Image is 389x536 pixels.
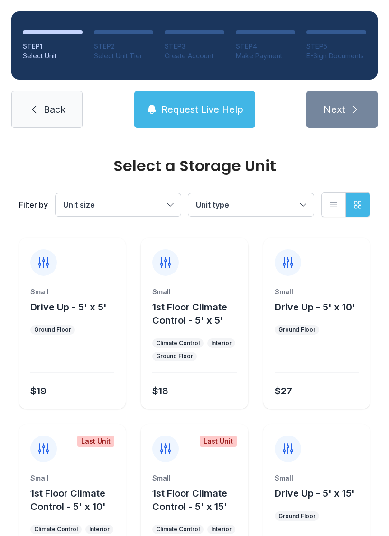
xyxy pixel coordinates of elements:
div: $27 [275,384,292,398]
div: Last Unit [77,436,114,447]
div: Small [30,473,114,483]
span: Drive Up - 5' x 15' [275,488,355,499]
div: $18 [152,384,168,398]
div: E-Sign Documents [306,51,366,61]
div: Select Unit [23,51,83,61]
div: Make Payment [236,51,296,61]
div: STEP 4 [236,42,296,51]
button: Drive Up - 5' x 10' [275,300,355,314]
div: STEP 3 [165,42,224,51]
span: Unit size [63,200,95,209]
div: Interior [89,526,110,533]
div: Interior [211,526,232,533]
div: Ground Floor [278,512,315,520]
div: Ground Floor [156,353,193,360]
div: STEP 2 [94,42,154,51]
button: 1st Floor Climate Control - 5' x 15' [152,487,244,513]
div: Climate Control [156,339,200,347]
div: Select Unit Tier [94,51,154,61]
div: Interior [211,339,232,347]
span: Request Live Help [161,103,243,116]
button: Drive Up - 5' x 15' [275,487,355,500]
div: Small [30,287,114,297]
div: STEP 5 [306,42,366,51]
div: Small [152,473,236,483]
button: Unit size [56,193,181,216]
div: Climate Control [34,526,78,533]
div: Ground Floor [278,326,315,334]
button: 1st Floor Climate Control - 5' x 5' [152,300,244,327]
div: Create Account [165,51,224,61]
div: $19 [30,384,46,398]
div: Small [152,287,236,297]
span: Unit type [196,200,229,209]
span: Next [324,103,345,116]
div: Filter by [19,199,48,210]
span: 1st Floor Climate Control - 5' x 5' [152,301,227,326]
span: Drive Up - 5' x 5' [30,301,107,313]
div: Climate Control [156,526,200,533]
div: Small [275,473,359,483]
span: Back [44,103,65,116]
span: 1st Floor Climate Control - 5' x 10' [30,488,106,512]
div: Ground Floor [34,326,71,334]
span: 1st Floor Climate Control - 5' x 15' [152,488,227,512]
div: Last Unit [200,436,237,447]
span: Drive Up - 5' x 10' [275,301,355,313]
button: Drive Up - 5' x 5' [30,300,107,314]
div: STEP 1 [23,42,83,51]
button: 1st Floor Climate Control - 5' x 10' [30,487,122,513]
div: Select a Storage Unit [19,158,370,173]
button: Unit type [188,193,314,216]
div: Small [275,287,359,297]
